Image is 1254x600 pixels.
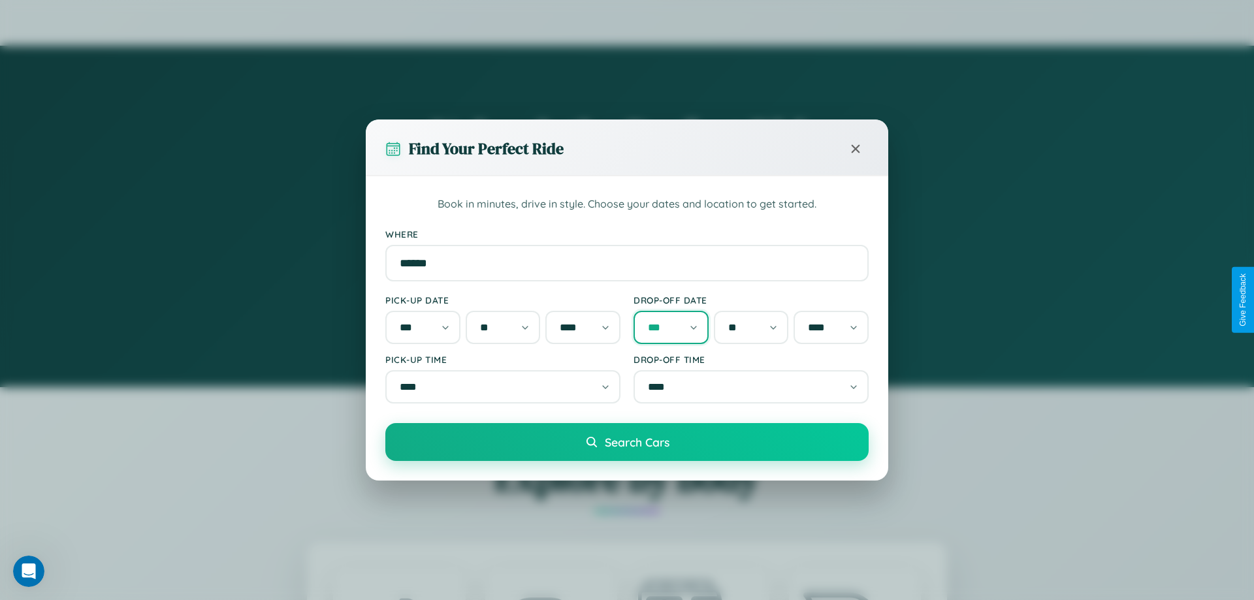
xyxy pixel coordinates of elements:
button: Search Cars [385,423,869,461]
label: Pick-up Time [385,354,620,365]
span: Search Cars [605,435,669,449]
label: Where [385,229,869,240]
h3: Find Your Perfect Ride [409,138,564,159]
label: Drop-off Time [634,354,869,365]
p: Book in minutes, drive in style. Choose your dates and location to get started. [385,196,869,213]
label: Drop-off Date [634,294,869,306]
label: Pick-up Date [385,294,620,306]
